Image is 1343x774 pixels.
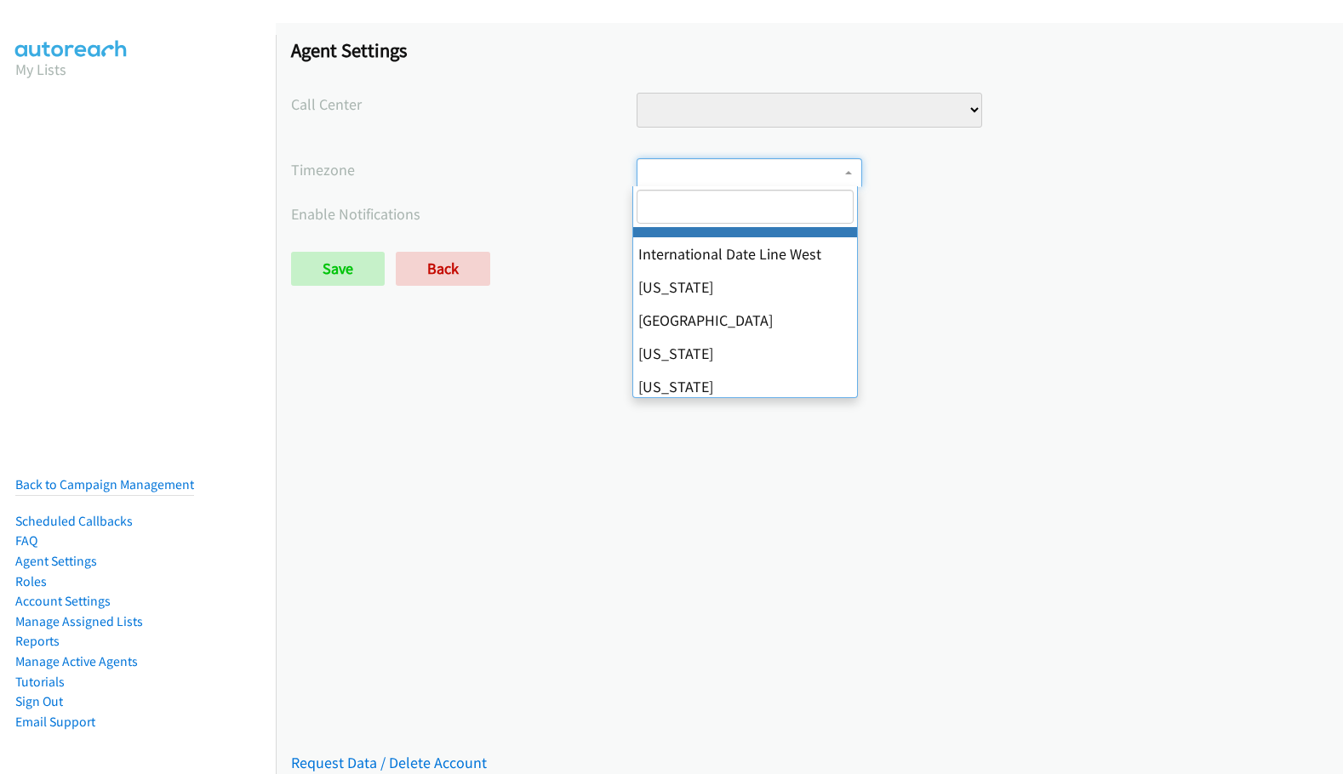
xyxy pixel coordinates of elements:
a: Sign Out [15,693,63,709]
li: [US_STATE] [633,270,857,304]
a: Tutorials [15,674,65,690]
a: Back [396,252,490,286]
a: Roles [15,573,47,589]
input: Save [291,252,385,286]
li: [GEOGRAPHIC_DATA] [633,304,857,337]
a: Back to Campaign Management [15,476,194,492]
a: Request Data / Delete Account [291,753,487,772]
li: [US_STATE] [633,370,857,403]
a: Account Settings [15,593,111,609]
li: [US_STATE] [633,337,857,370]
a: Agent Settings [15,553,97,569]
a: Scheduled Callbacks [15,513,133,529]
li: International Date Line West [633,237,857,270]
h1: Agent Settings [291,38,1328,62]
a: Reports [15,633,60,649]
label: Enable Notifications [291,202,637,225]
a: Email Support [15,714,95,730]
label: Call Center [291,93,637,116]
a: FAQ [15,532,37,549]
a: My Lists [15,60,66,79]
a: Manage Active Agents [15,653,138,669]
a: Manage Assigned Lists [15,613,143,629]
label: Timezone [291,158,637,181]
